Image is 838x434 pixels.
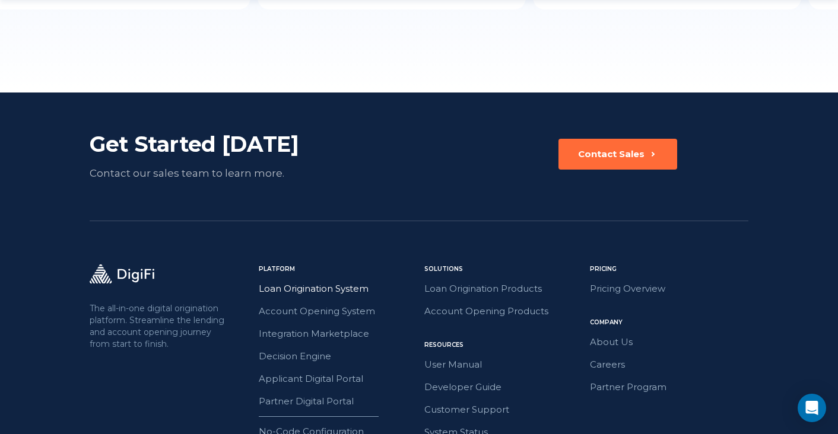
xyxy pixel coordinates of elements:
[259,349,417,364] a: Decision Engine
[590,264,748,274] div: Pricing
[590,281,748,296] a: Pricing Overview
[424,340,583,350] div: Resources
[90,302,227,350] p: The all-in-one digital origination platform. Streamline the lending and account opening journey f...
[90,130,354,158] div: Get Started [DATE]
[259,264,417,274] div: Platform
[259,371,417,387] a: Applicant Digital Portal
[424,402,583,417] a: Customer Support
[259,304,417,319] a: Account Opening System
[424,304,583,319] a: Account Opening Products
[558,139,677,170] button: Contact Sales
[259,394,417,409] a: Partner Digital Portal
[259,326,417,342] a: Integration Marketplace
[558,139,677,181] a: Contact Sales
[90,165,354,181] div: Contact our sales team to learn more.
[578,148,645,160] div: Contact Sales
[259,281,417,296] a: Loan Origination System
[424,379,583,395] a: Developer Guide
[590,357,748,372] a: Careers
[424,281,583,296] a: Loan Origination Products
[590,318,748,327] div: Company
[424,357,583,372] a: User Manual
[424,264,583,274] div: Solutions
[590,334,748,350] a: About Us
[590,379,748,395] a: Partner Program
[798,394,826,422] div: Open Intercom Messenger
